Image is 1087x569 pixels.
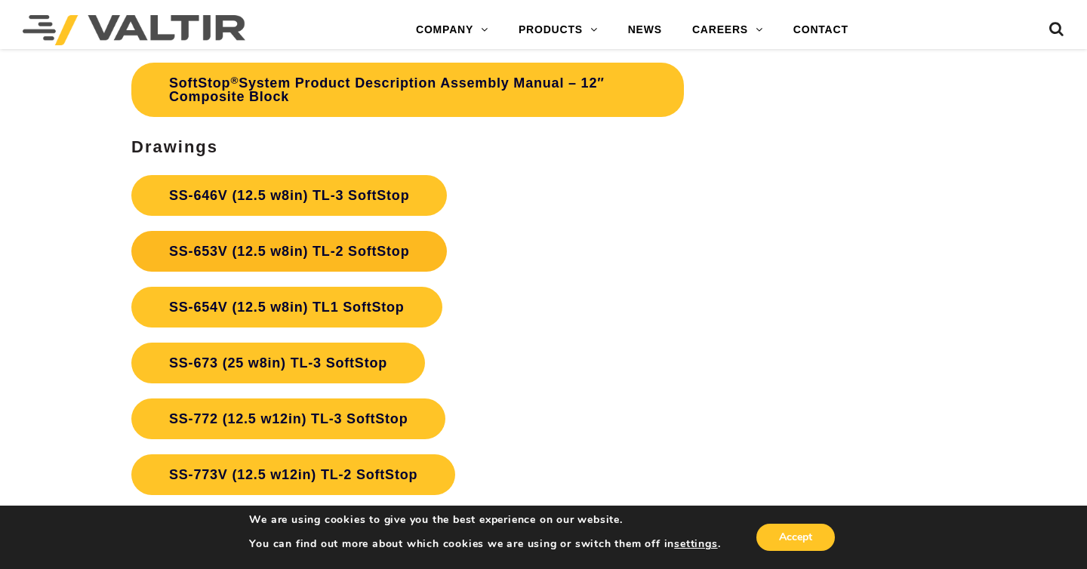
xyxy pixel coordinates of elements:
[503,15,613,45] a: PRODUCTS
[131,454,455,495] a: SS-773V (12.5 w12in) TL-2 SoftStop
[249,537,720,551] p: You can find out more about which cookies we are using or switch them off in .
[249,513,720,527] p: We are using cookies to give you the best experience on our website.
[131,63,684,117] a: SoftStop®System Product Description Assembly Manual – 12″ Composite Block
[756,524,835,551] button: Accept
[131,137,218,156] strong: Drawings
[131,398,445,439] a: SS-772 (12.5 w12in) TL-3 SoftStop
[131,175,447,216] a: SS-646V (12.5 w8in) TL-3 SoftStop
[131,343,425,383] a: SS-673 (25 w8in) TL-3 SoftStop
[674,537,717,551] button: settings
[230,75,239,86] sup: ®
[131,231,447,272] a: SS-653V (12.5 w8in) TL-2 SoftStop
[677,15,778,45] a: CAREERS
[778,15,864,45] a: CONTACT
[131,287,442,328] a: SS-654V (12.5 w8in) TL1 SoftStop
[23,15,245,45] img: Valtir
[401,15,503,45] a: COMPANY
[613,15,677,45] a: NEWS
